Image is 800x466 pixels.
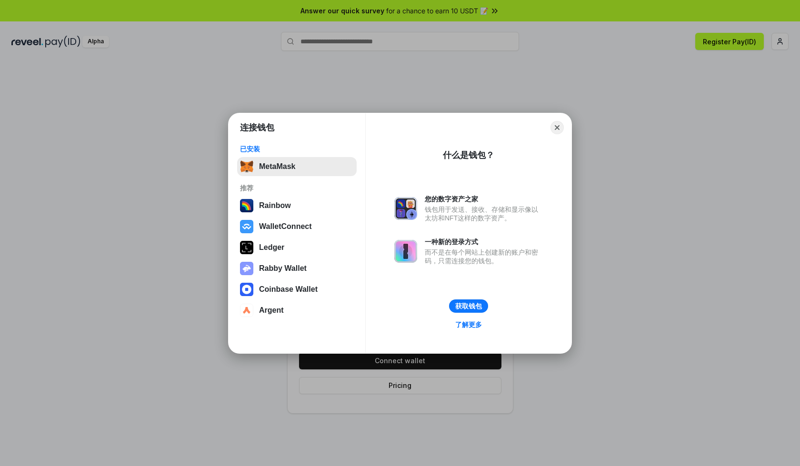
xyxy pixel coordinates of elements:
[425,238,543,246] div: 一种新的登录方式
[394,197,417,220] img: svg+xml,%3Csvg%20xmlns%3D%22http%3A%2F%2Fwww.w3.org%2F2000%2Fsvg%22%20fill%3D%22none%22%20viewBox...
[449,299,488,313] button: 获取钱包
[240,220,253,233] img: svg+xml,%3Csvg%20width%3D%2228%22%20height%3D%2228%22%20viewBox%3D%220%200%2028%2028%22%20fill%3D...
[237,196,357,215] button: Rainbow
[455,320,482,329] div: 了解更多
[259,306,284,315] div: Argent
[425,195,543,203] div: 您的数字资产之家
[240,122,274,133] h1: 连接钱包
[237,238,357,257] button: Ledger
[237,280,357,299] button: Coinbase Wallet
[240,145,354,153] div: 已安装
[443,149,494,161] div: 什么是钱包？
[259,201,291,210] div: Rainbow
[425,205,543,222] div: 钱包用于发送、接收、存储和显示像以太坊和NFT这样的数字资产。
[237,157,357,176] button: MetaMask
[450,318,488,331] a: 了解更多
[259,243,284,252] div: Ledger
[240,304,253,317] img: svg+xml,%3Csvg%20width%3D%2228%22%20height%3D%2228%22%20viewBox%3D%220%200%2028%2028%22%20fill%3D...
[455,302,482,310] div: 获取钱包
[240,199,253,212] img: svg+xml,%3Csvg%20width%3D%22120%22%20height%3D%22120%22%20viewBox%3D%220%200%20120%20120%22%20fil...
[259,264,307,273] div: Rabby Wallet
[240,262,253,275] img: svg+xml,%3Csvg%20xmlns%3D%22http%3A%2F%2Fwww.w3.org%2F2000%2Fsvg%22%20fill%3D%22none%22%20viewBox...
[237,301,357,320] button: Argent
[240,160,253,173] img: svg+xml,%3Csvg%20fill%3D%22none%22%20height%3D%2233%22%20viewBox%3D%220%200%2035%2033%22%20width%...
[237,217,357,236] button: WalletConnect
[394,240,417,263] img: svg+xml,%3Csvg%20xmlns%3D%22http%3A%2F%2Fwww.w3.org%2F2000%2Fsvg%22%20fill%3D%22none%22%20viewBox...
[240,241,253,254] img: svg+xml,%3Csvg%20xmlns%3D%22http%3A%2F%2Fwww.w3.org%2F2000%2Fsvg%22%20width%3D%2228%22%20height%3...
[550,121,564,134] button: Close
[425,248,543,265] div: 而不是在每个网站上创建新的账户和密码，只需连接您的钱包。
[259,285,318,294] div: Coinbase Wallet
[259,162,295,171] div: MetaMask
[240,283,253,296] img: svg+xml,%3Csvg%20width%3D%2228%22%20height%3D%2228%22%20viewBox%3D%220%200%2028%2028%22%20fill%3D...
[237,259,357,278] button: Rabby Wallet
[240,184,354,192] div: 推荐
[259,222,312,231] div: WalletConnect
